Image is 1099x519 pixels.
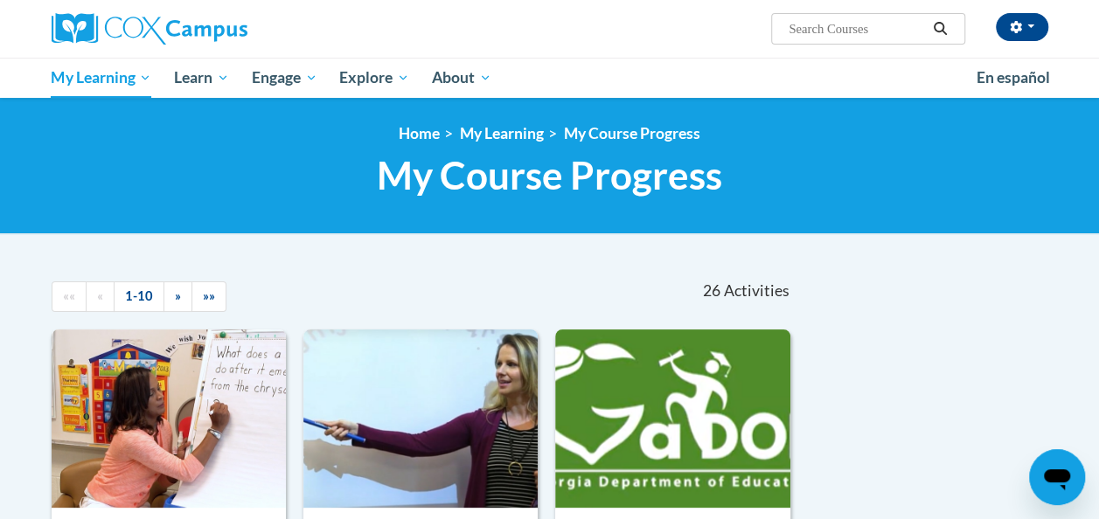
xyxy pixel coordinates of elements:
[51,67,151,88] span: My Learning
[339,67,409,88] span: Explore
[303,329,538,508] img: Course Logo
[564,124,700,142] a: My Course Progress
[86,281,115,312] a: Previous
[965,59,1061,96] a: En español
[38,58,1061,98] div: Main menu
[163,281,192,312] a: Next
[52,13,366,45] a: Cox Campus
[52,329,286,508] img: Course Logo
[703,281,720,301] span: 26
[114,281,164,312] a: 1-10
[252,67,317,88] span: Engage
[787,18,927,39] input: Search Courses
[52,281,87,312] a: Begining
[555,329,789,508] img: Course Logo
[40,58,163,98] a: My Learning
[63,288,75,303] span: ««
[432,67,491,88] span: About
[203,288,215,303] span: »»
[328,58,421,98] a: Explore
[97,288,103,303] span: «
[240,58,329,98] a: Engage
[927,18,953,39] button: Search
[460,124,544,142] a: My Learning
[723,281,789,301] span: Activities
[421,58,503,98] a: About
[163,58,240,98] a: Learn
[377,152,722,198] span: My Course Progress
[977,68,1050,86] span: En español
[996,13,1048,41] button: Account Settings
[175,288,181,303] span: »
[174,67,229,88] span: Learn
[1029,449,1085,505] iframe: Button to launch messaging window
[52,13,247,45] img: Cox Campus
[399,124,440,142] a: Home
[191,281,226,312] a: End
